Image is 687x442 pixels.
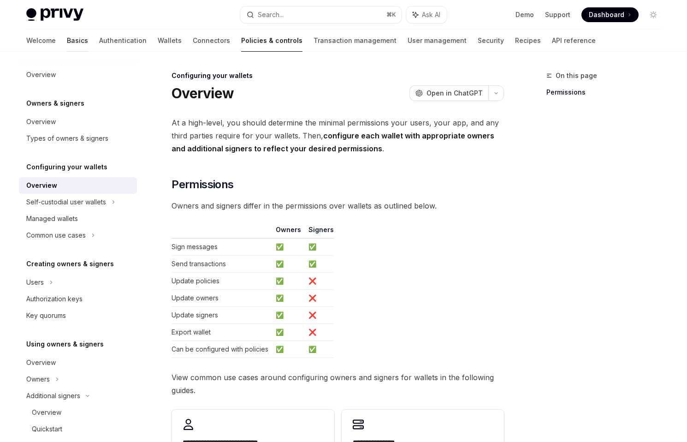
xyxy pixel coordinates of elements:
a: Wallets [158,30,182,52]
a: Demo [515,10,534,19]
a: Dashboard [581,7,639,22]
h5: Using owners & signers [26,339,104,350]
a: Quickstart [19,421,137,437]
td: ✅ [272,239,305,256]
img: light logo [26,8,83,21]
h5: Creating owners & signers [26,258,114,269]
a: Managed wallets [19,210,137,227]
td: ✅ [305,239,334,256]
a: Policies & controls [241,30,302,52]
a: Authentication [99,30,147,52]
td: ❌ [305,273,334,290]
td: ❌ [305,290,334,307]
div: Overview [26,69,56,80]
h5: Configuring your wallets [26,161,107,173]
td: Update policies [172,273,272,290]
div: Overview [26,357,56,368]
button: Open in ChatGPT [409,85,488,101]
div: Overview [32,407,61,418]
a: Overview [19,66,137,83]
a: Support [545,10,570,19]
a: Overview [19,404,137,421]
div: Authorization keys [26,293,83,305]
span: ⌘ K [386,11,396,18]
button: Ask AI [406,6,447,23]
h1: Overview [172,85,234,102]
span: View common use cases around configuring owners and signers for wallets in the following guides. [172,371,504,397]
span: At a high-level, you should determine the minimal permissions your users, your app, and any third... [172,116,504,155]
a: Connectors [193,30,230,52]
span: Ask AI [422,10,440,19]
span: Dashboard [589,10,624,19]
td: Send transactions [172,256,272,273]
a: Permissions [546,85,668,100]
a: User management [408,30,467,52]
div: Overview [26,180,57,191]
a: API reference [552,30,596,52]
td: ✅ [305,341,334,358]
a: Welcome [26,30,56,52]
div: Common use cases [26,230,86,241]
a: Key quorums [19,307,137,324]
div: Overview [26,116,56,127]
div: Additional signers [26,390,80,401]
h5: Owners & signers [26,98,84,109]
td: ✅ [272,307,305,324]
span: Open in ChatGPT [426,89,483,98]
a: Overview [19,354,137,371]
button: Search...⌘K [240,6,402,23]
a: Recipes [515,30,541,52]
div: Configuring your wallets [172,71,504,80]
td: Can be configured with policies [172,341,272,358]
button: Toggle dark mode [646,7,661,22]
div: Types of owners & signers [26,133,108,144]
td: ✅ [305,256,334,273]
td: ✅ [272,341,305,358]
span: Permissions [172,177,233,192]
a: Authorization keys [19,291,137,307]
td: Update signers [172,307,272,324]
td: Sign messages [172,239,272,256]
td: ❌ [305,307,334,324]
a: Security [478,30,504,52]
div: Key quorums [26,310,66,321]
td: Update owners [172,290,272,307]
td: ✅ [272,256,305,273]
a: Overview [19,113,137,130]
td: ✅ [272,273,305,290]
span: On this page [556,70,597,81]
th: Owners [272,225,305,239]
div: Self-custodial user wallets [26,197,106,208]
div: Quickstart [32,424,62,435]
a: Transaction management [314,30,397,52]
td: Export wallet [172,324,272,341]
div: Search... [258,9,284,20]
strong: configure each wallet with appropriate owners and additional signers to reflect your desired perm... [172,131,494,153]
a: Types of owners & signers [19,130,137,147]
a: Basics [67,30,88,52]
div: Users [26,277,44,288]
td: ❌ [305,324,334,341]
td: ✅ [272,324,305,341]
div: Owners [26,374,50,385]
div: Managed wallets [26,213,78,224]
a: Overview [19,177,137,194]
td: ✅ [272,290,305,307]
th: Signers [305,225,334,239]
span: Owners and signers differ in the permissions over wallets as outlined below. [172,199,504,212]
